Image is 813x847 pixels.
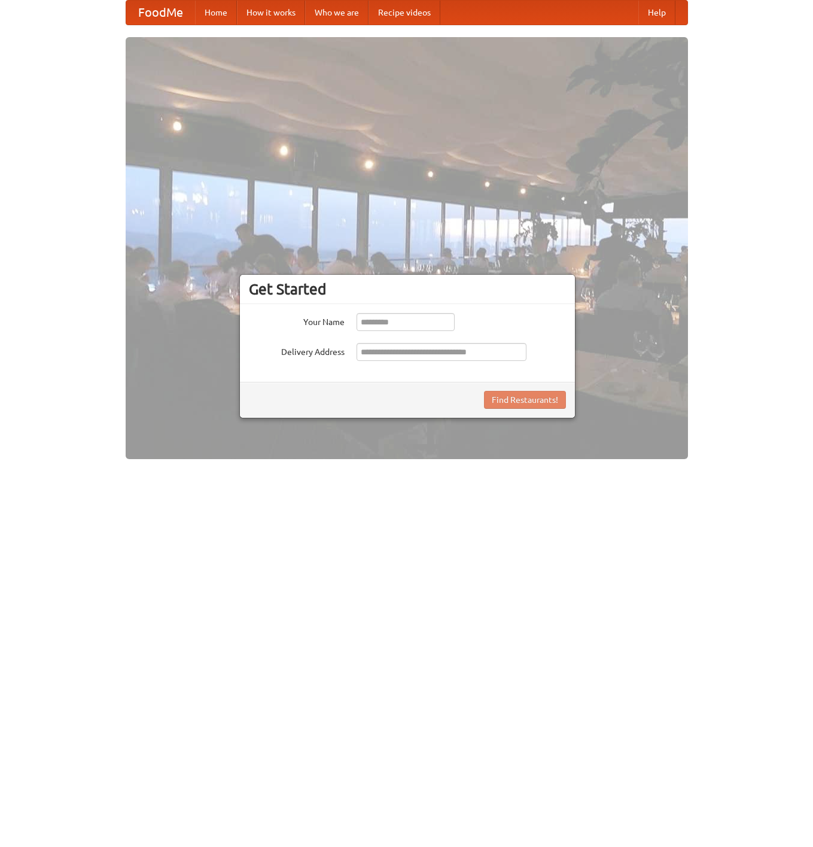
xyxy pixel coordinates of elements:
[484,391,566,409] button: Find Restaurants!
[126,1,195,25] a: FoodMe
[195,1,237,25] a: Home
[305,1,369,25] a: Who we are
[249,313,345,328] label: Your Name
[369,1,440,25] a: Recipe videos
[638,1,675,25] a: Help
[249,343,345,358] label: Delivery Address
[237,1,305,25] a: How it works
[249,280,566,298] h3: Get Started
